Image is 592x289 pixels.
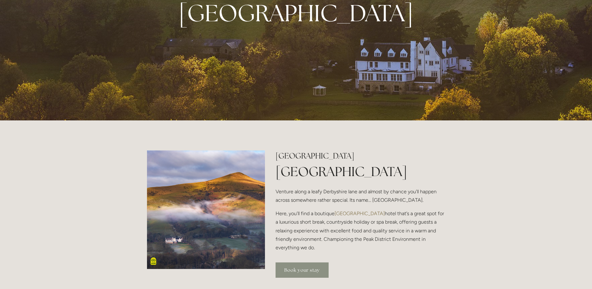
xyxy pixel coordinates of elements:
[276,187,445,204] p: Venture along a leafy Derbyshire lane and almost by chance you'll happen across somewhere rather ...
[276,209,445,252] p: Here, you’ll find a boutique hotel that’s a great spot for a luxurious short break, countryside h...
[276,262,329,278] a: Book your stay
[335,210,385,216] a: [GEOGRAPHIC_DATA]
[276,150,445,161] h2: [GEOGRAPHIC_DATA]
[276,162,445,181] h1: [GEOGRAPHIC_DATA]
